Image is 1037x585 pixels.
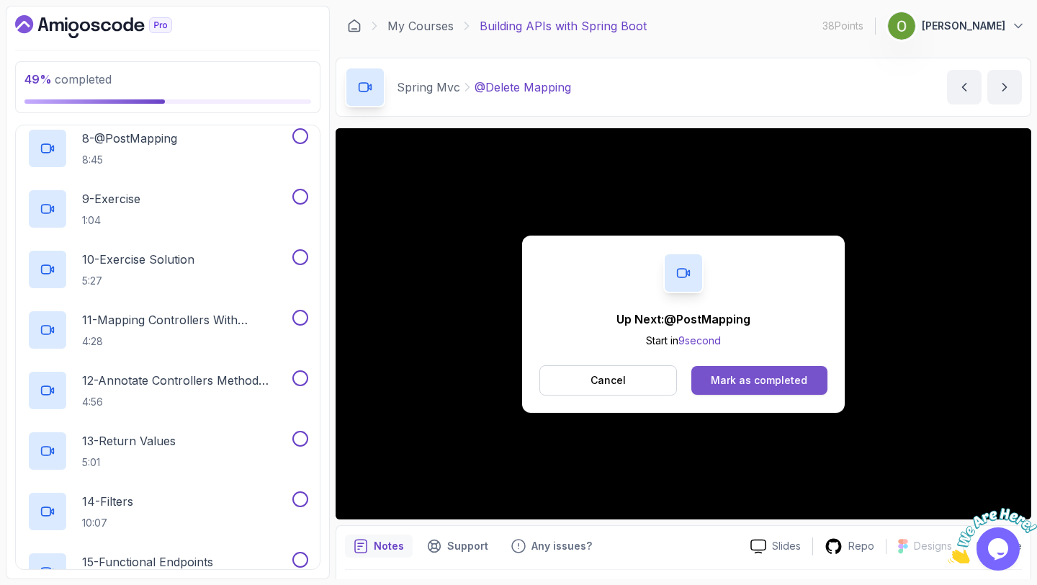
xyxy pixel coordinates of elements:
[914,539,952,553] p: Designs
[678,334,721,347] span: 9 second
[24,72,52,86] span: 49 %
[82,493,133,510] p: 14 - Filters
[948,495,1037,563] iframe: chat widget
[82,372,289,389] p: 12 - Annotate Controllers Method Arguments
[387,17,454,35] a: My Courses
[336,128,1031,519] iframe: 7 - @Delete Mapping
[347,19,362,33] a: Dashboard
[27,491,308,532] button: 14-Filters10:07
[616,334,750,348] p: Start in
[539,365,677,396] button: Cancel
[531,539,592,553] p: Any issues?
[27,310,308,350] button: 11-Mapping Controllers With @Requestmapping4:28
[591,373,626,388] p: Cancel
[82,395,289,409] p: 4:56
[82,213,140,228] p: 1:04
[475,79,571,96] p: @Delete Mapping
[82,274,194,288] p: 5:27
[27,189,308,229] button: 9-Exercise1:04
[739,539,812,554] a: Slides
[82,516,133,530] p: 10:07
[922,19,1005,33] p: [PERSON_NAME]
[813,537,886,555] a: Repo
[848,539,874,553] p: Repo
[418,535,497,558] button: Support button
[27,128,308,169] button: 8-@PostMapping8:45
[82,311,289,329] p: 11 - Mapping Controllers With @Requestmapping
[82,432,176,450] p: 13 - Return Values
[503,535,601,558] button: Feedback button
[82,153,177,167] p: 8:45
[772,539,801,553] p: Slides
[82,553,213,571] p: 15 - Functional Endpoints
[616,311,750,328] p: Up Next: @PostMapping
[82,251,194,268] p: 10 - Exercise Solution
[15,15,205,38] a: Dashboard
[987,70,1022,104] button: next content
[82,455,176,470] p: 5:01
[24,72,112,86] span: completed
[888,12,915,40] img: user profile image
[82,130,177,147] p: 8 - @PostMapping
[374,539,404,553] p: Notes
[82,190,140,207] p: 9 - Exercise
[947,70,982,104] button: previous content
[822,19,863,33] p: 38 Points
[447,539,488,553] p: Support
[397,79,460,96] p: Spring Mvc
[480,17,647,35] p: Building APIs with Spring Boot
[711,373,807,388] div: Mark as completed
[345,535,413,558] button: notes button
[27,370,308,411] button: 12-Annotate Controllers Method Arguments4:56
[887,12,1025,40] button: user profile image[PERSON_NAME]
[27,431,308,471] button: 13-Return Values5:01
[82,334,289,349] p: 4:28
[27,249,308,290] button: 10-Exercise Solution5:27
[691,366,827,395] button: Mark as completed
